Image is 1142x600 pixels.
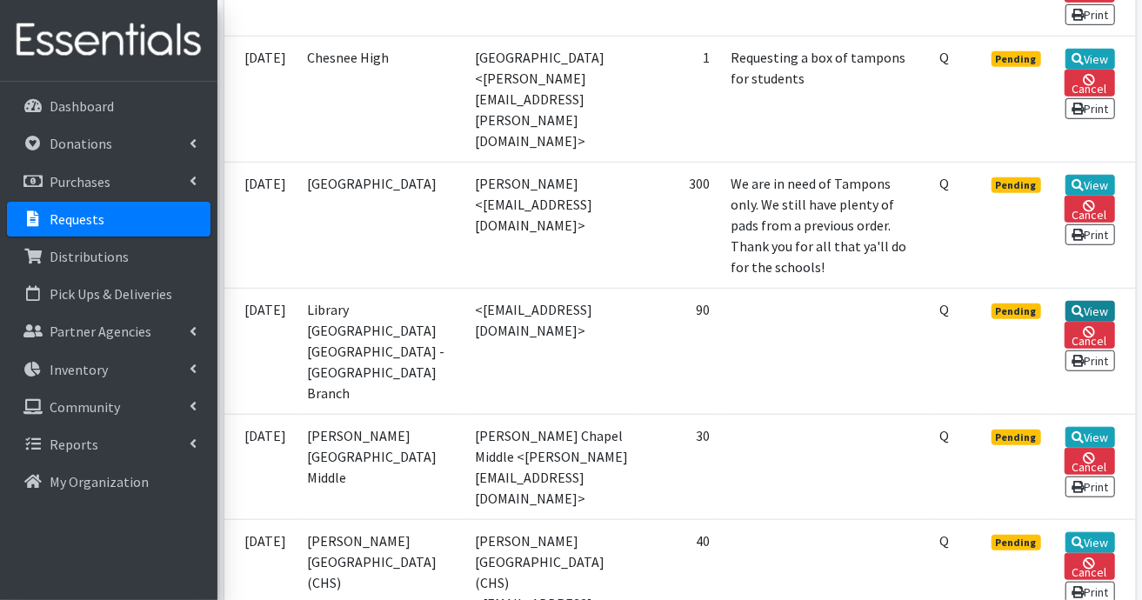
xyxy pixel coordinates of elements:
[50,361,108,378] p: Inventory
[50,173,110,190] p: Purchases
[1065,196,1115,223] a: Cancel
[224,162,297,288] td: [DATE]
[1065,70,1115,97] a: Cancel
[992,303,1041,319] span: Pending
[639,162,721,288] td: 300
[297,162,465,288] td: [GEOGRAPHIC_DATA]
[1065,322,1115,349] a: Cancel
[1065,301,1115,322] a: View
[939,175,949,192] abbr: Quantity
[224,36,297,162] td: [DATE]
[939,532,949,550] abbr: Quantity
[1065,448,1115,475] a: Cancel
[1065,49,1115,70] a: View
[992,177,1041,193] span: Pending
[7,277,210,311] a: Pick Ups & Deliveries
[639,288,721,414] td: 90
[1065,350,1115,371] a: Print
[639,414,721,519] td: 30
[50,323,151,340] p: Partner Agencies
[50,210,104,228] p: Requests
[939,427,949,444] abbr: Quantity
[7,202,210,237] a: Requests
[639,36,721,162] td: 1
[992,535,1041,550] span: Pending
[464,414,638,519] td: [PERSON_NAME] Chapel Middle <[PERSON_NAME][EMAIL_ADDRESS][DOMAIN_NAME]>
[7,126,210,161] a: Donations
[7,164,210,199] a: Purchases
[297,36,465,162] td: Chesnee High
[7,352,210,387] a: Inventory
[1065,553,1115,580] a: Cancel
[224,414,297,519] td: [DATE]
[1065,175,1115,196] a: View
[50,436,98,453] p: Reports
[7,464,210,499] a: My Organization
[464,36,638,162] td: [GEOGRAPHIC_DATA] <[PERSON_NAME][EMAIL_ADDRESS][PERSON_NAME][DOMAIN_NAME]>
[224,288,297,414] td: [DATE]
[50,473,149,490] p: My Organization
[992,51,1041,67] span: Pending
[50,398,120,416] p: Community
[50,248,129,265] p: Distributions
[50,285,172,303] p: Pick Ups & Deliveries
[1065,427,1115,448] a: View
[1065,477,1115,497] a: Print
[1065,224,1115,245] a: Print
[1065,532,1115,553] a: View
[297,288,465,414] td: Library [GEOGRAPHIC_DATA] [GEOGRAPHIC_DATA] - [GEOGRAPHIC_DATA] Branch
[464,288,638,414] td: <[EMAIL_ADDRESS][DOMAIN_NAME]>
[992,430,1041,445] span: Pending
[939,301,949,318] abbr: Quantity
[7,89,210,123] a: Dashboard
[50,135,112,152] p: Donations
[297,414,465,519] td: [PERSON_NAME][GEOGRAPHIC_DATA] Middle
[7,427,210,462] a: Reports
[1065,4,1115,25] a: Print
[7,314,210,349] a: Partner Agencies
[7,239,210,274] a: Distributions
[1065,98,1115,119] a: Print
[50,97,114,115] p: Dashboard
[7,11,210,70] img: HumanEssentials
[720,36,929,162] td: Requesting a box of tampons for students
[720,162,929,288] td: We are in need of Tampons only. We still have plenty of pads from a previous order. Thank you for...
[7,390,210,424] a: Community
[939,49,949,66] abbr: Quantity
[464,162,638,288] td: [PERSON_NAME] <[EMAIL_ADDRESS][DOMAIN_NAME]>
